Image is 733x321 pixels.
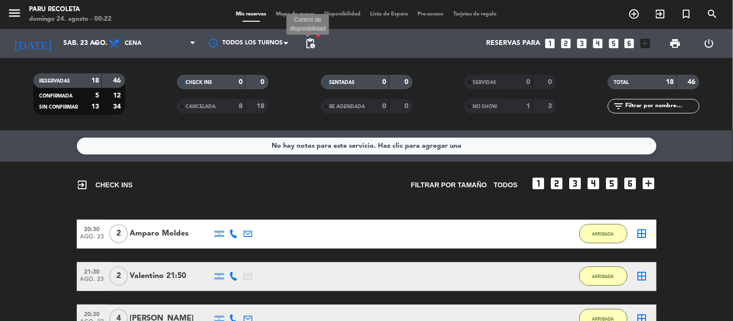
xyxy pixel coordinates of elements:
[592,274,614,279] span: ARRIBADA
[624,101,699,112] input: Filtrar por nombre...
[186,104,216,109] span: CANCELADA
[90,38,101,49] i: arrow_drop_down
[575,37,588,50] i: looks_3
[130,270,212,282] div: Valentino 21:50
[473,80,497,85] span: SERVIDAS
[579,266,628,286] button: ARRIBADA
[411,180,487,191] span: Filtrar por tamaño
[548,79,554,85] strong: 0
[692,29,726,58] div: LOG OUT
[531,176,546,191] i: looks_one
[77,179,88,191] i: exit_to_app
[113,103,123,110] strong: 34
[29,5,112,14] div: Paru Recoleta
[448,12,502,17] span: Tarjetas de regalo
[404,103,410,110] strong: 0
[614,80,629,85] span: TOTAL
[568,176,583,191] i: looks_3
[7,6,22,24] button: menu
[80,265,104,277] span: 21:30
[655,8,666,20] i: exit_to_app
[330,80,355,85] span: SENTADAS
[271,12,319,17] span: Mapa de mesas
[231,12,271,17] span: Mis reservas
[636,270,648,282] i: border_all
[560,37,572,50] i: looks_two
[383,103,387,110] strong: 0
[113,77,123,84] strong: 46
[579,224,628,243] button: ARRIBADA
[703,38,715,49] i: power_settings_new
[39,79,70,84] span: RESERVADAS
[257,103,267,110] strong: 18
[383,79,387,85] strong: 0
[613,100,624,112] i: filter_list
[80,276,104,287] span: ago. 23
[544,37,556,50] i: looks_one
[7,33,58,54] i: [DATE]
[125,40,142,47] span: Cena
[95,92,99,99] strong: 5
[494,180,518,191] span: TODOS
[548,103,554,110] strong: 3
[641,176,657,191] i: add_box
[80,308,104,319] span: 20:30
[636,228,648,239] i: border_all
[681,8,692,20] i: turned_in_not
[80,234,104,245] span: ago. 23
[186,80,212,85] span: CHECK INS
[109,224,128,243] span: 2
[80,223,104,234] span: 20:30
[486,40,540,47] span: Reservas para
[109,266,128,286] span: 2
[591,37,604,50] i: looks_4
[39,105,78,110] span: SIN CONFIRMAR
[39,94,72,98] span: CONFIRMADA
[91,77,99,84] strong: 18
[239,79,243,85] strong: 0
[365,12,413,17] span: Lista de Espera
[239,103,243,110] strong: 8
[319,12,365,17] span: Disponibilidad
[688,79,698,85] strong: 46
[77,179,133,191] span: CHECK INS
[629,8,640,20] i: add_circle_outline
[623,37,636,50] i: looks_6
[304,38,316,49] span: pending_actions
[272,140,461,152] div: No hay notas para este servicio. Haz clic para agregar una
[586,176,602,191] i: looks_4
[413,12,448,17] span: Pre-acceso
[666,79,674,85] strong: 18
[526,103,530,110] strong: 1
[91,103,99,110] strong: 13
[130,227,212,240] div: Amparo Moldes
[261,79,267,85] strong: 0
[623,176,638,191] i: looks_6
[404,79,410,85] strong: 0
[592,231,614,237] span: ARRIBADA
[330,104,365,109] span: RE AGENDADA
[707,8,719,20] i: search
[607,37,620,50] i: looks_5
[526,79,530,85] strong: 0
[287,14,329,35] div: Control de disponibilidad
[604,176,620,191] i: looks_5
[549,176,565,191] i: looks_two
[113,92,123,99] strong: 12
[29,14,112,24] div: domingo 24. agosto - 00:22
[7,6,22,20] i: menu
[639,37,652,50] i: add_box
[473,104,498,109] span: NO SHOW
[670,38,681,49] span: print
